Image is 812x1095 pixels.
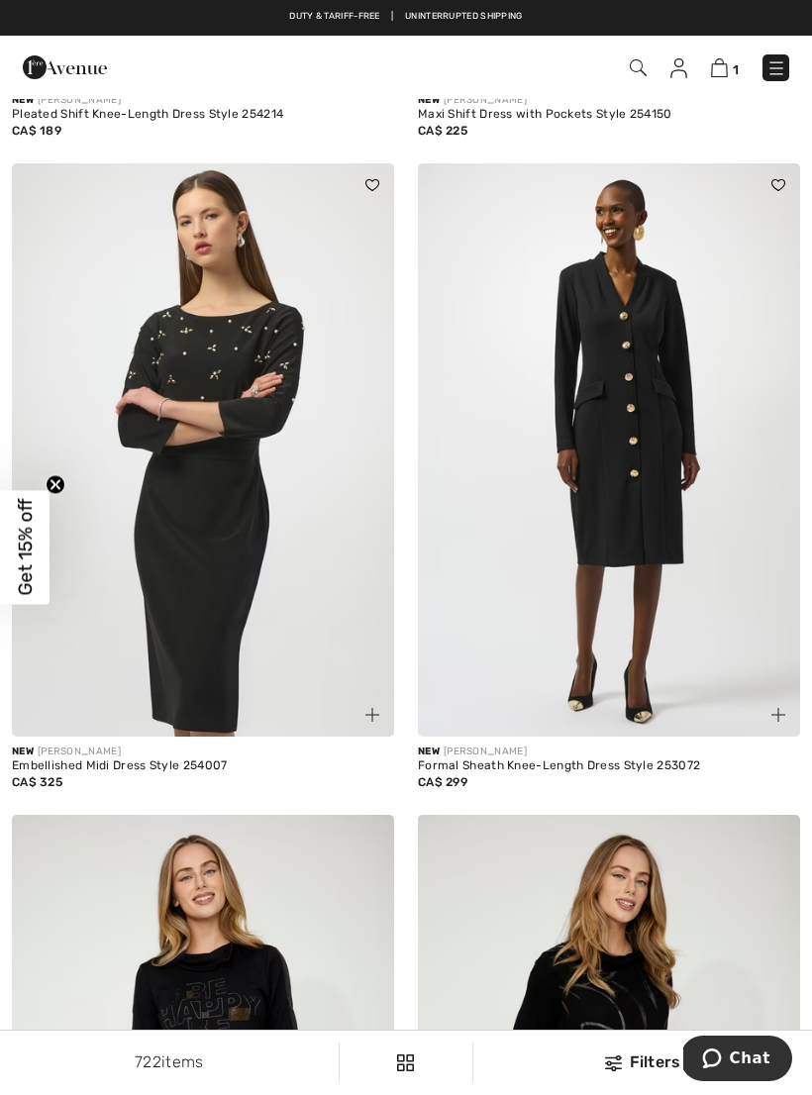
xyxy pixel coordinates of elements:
[46,475,65,495] button: Close teaser
[733,62,739,77] span: 1
[418,746,440,757] span: New
[418,775,467,789] span: CA$ 299
[418,163,800,737] img: Formal Sheath Knee-Length Dress Style 253072. Black
[418,93,800,108] div: [PERSON_NAME]
[12,746,34,757] span: New
[711,55,739,79] a: 1
[365,708,379,722] img: plus_v2.svg
[397,1054,414,1071] img: Filters
[418,745,800,759] div: [PERSON_NAME]
[365,179,379,191] img: heart_black_full.svg
[605,1055,622,1071] img: Filters
[12,745,394,759] div: [PERSON_NAME]
[418,108,800,122] div: Maxi Shift Dress with Pockets Style 254150
[12,93,394,108] div: [PERSON_NAME]
[418,94,440,106] span: New
[418,759,800,773] div: Formal Sheath Knee-Length Dress Style 253072
[711,58,728,77] img: Shopping Bag
[23,48,107,87] img: 1ère Avenue
[683,1036,792,1085] iframe: Opens a widget where you can chat to one of our agents
[12,94,34,106] span: New
[12,759,394,773] div: Embellished Midi Dress Style 254007
[135,1052,161,1071] span: 722
[630,59,647,76] img: Search
[670,58,687,78] img: My Info
[771,179,785,191] img: heart_black_full.svg
[12,163,394,737] img: Embellished Midi Dress Style 254007. Black
[14,499,37,596] span: Get 15% off
[485,1050,800,1074] div: Filters
[12,124,61,138] span: CA$ 189
[289,11,522,21] a: Duty & tariff-free | Uninterrupted shipping
[418,124,467,138] span: CA$ 225
[771,708,785,722] img: plus_v2.svg
[12,775,62,789] span: CA$ 325
[12,108,394,122] div: Pleated Shift Knee-Length Dress Style 254214
[766,58,786,78] img: Menu
[23,56,107,75] a: 1ère Avenue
